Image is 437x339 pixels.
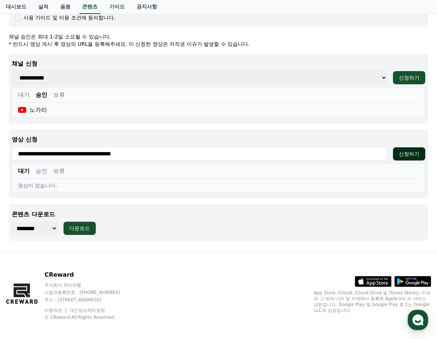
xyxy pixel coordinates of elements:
[23,243,28,249] span: 홈
[2,232,48,251] a: 홈
[44,314,134,320] p: © CReward All Rights Reserved.
[9,40,428,48] p: * 반드시 영상 게시 후 영상의 URL을 등록해주세요. 미 신청한 영상은 저작권 이슈가 발생할 수 있습니다.
[399,150,419,158] div: 신청하기
[393,71,425,84] button: 신청하기
[314,290,431,313] p: App Store, iCloud, iCloud Drive 및 iTunes Store는 미국과 그 밖의 나라 및 지역에서 등록된 Apple Inc.의 서비스 상표입니다. Goo...
[12,210,425,219] p: 콘텐츠 다운로드
[44,290,134,295] p: 사업자등록번호 : [PHONE_NUMBER]
[18,182,419,189] div: 영상이 없습니다.
[12,59,425,68] p: 채널 신청
[53,167,65,176] button: 보류
[113,243,122,249] span: 설정
[23,14,116,21] div: 사용 가이드 및 이용 조건에 동의합니다.
[53,91,65,99] button: 보류
[18,106,47,114] div: 노가리
[18,167,30,176] button: 대기
[399,74,419,81] div: 신청하기
[63,222,96,235] button: 다운로드
[67,244,76,250] span: 대화
[36,91,47,99] button: 승인
[95,232,141,251] a: 설정
[12,135,425,144] p: 영상 신청
[70,308,105,313] a: 개인정보처리방침
[9,33,428,40] p: 채널 승인은 최대 1-2일 소요될 수 있습니다.
[69,225,90,232] div: 다운로드
[44,297,134,303] p: 주소 : [STREET_ADDRESS]
[393,147,425,161] button: 신청하기
[18,91,30,99] button: 대기
[44,270,134,279] p: CReward
[48,232,95,251] a: 대화
[44,282,134,288] p: 주식회사 와이피랩
[44,308,68,313] a: 이용약관
[36,167,47,176] button: 승인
